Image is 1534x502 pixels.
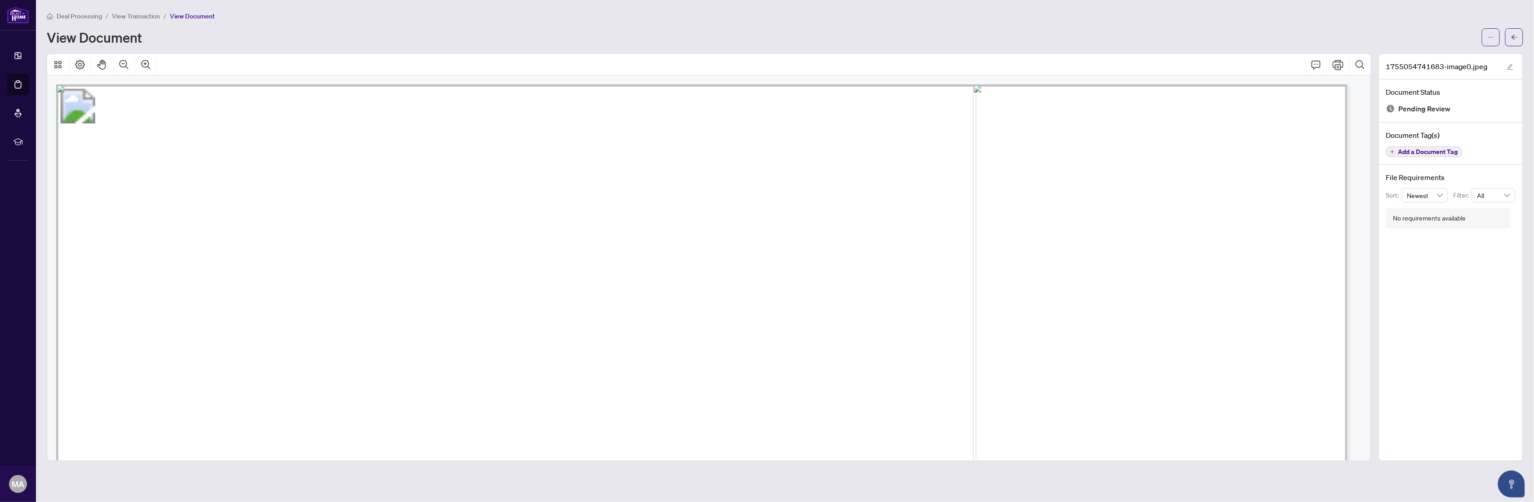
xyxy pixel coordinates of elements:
[1488,34,1494,40] span: ellipsis
[57,12,102,20] span: Deal Processing
[1386,61,1488,72] span: 1755054741683-image0.jpeg
[1407,189,1443,202] span: Newest
[112,12,160,20] span: View Transaction
[1393,213,1466,223] div: No requirements available
[47,30,142,44] h1: View Document
[1386,172,1516,183] h4: File Requirements
[1498,471,1525,498] button: Open asap
[1507,64,1513,70] span: edit
[1386,87,1516,97] h4: Document Status
[1386,146,1462,157] button: Add a Document Tag
[1454,190,1472,200] p: Filter:
[1386,190,1402,200] p: Sort:
[7,7,29,23] img: logo
[12,478,24,490] span: MA
[1511,34,1517,40] span: arrow-left
[1477,189,1510,202] span: All
[1386,130,1516,141] h4: Document Tag(s)
[106,11,108,21] li: /
[1386,104,1395,113] img: Document Status
[1390,150,1395,154] span: plus
[164,11,166,21] li: /
[170,12,215,20] span: View Document
[1399,103,1451,115] span: Pending Review
[1398,149,1458,155] span: Add a Document Tag
[47,13,53,19] span: home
